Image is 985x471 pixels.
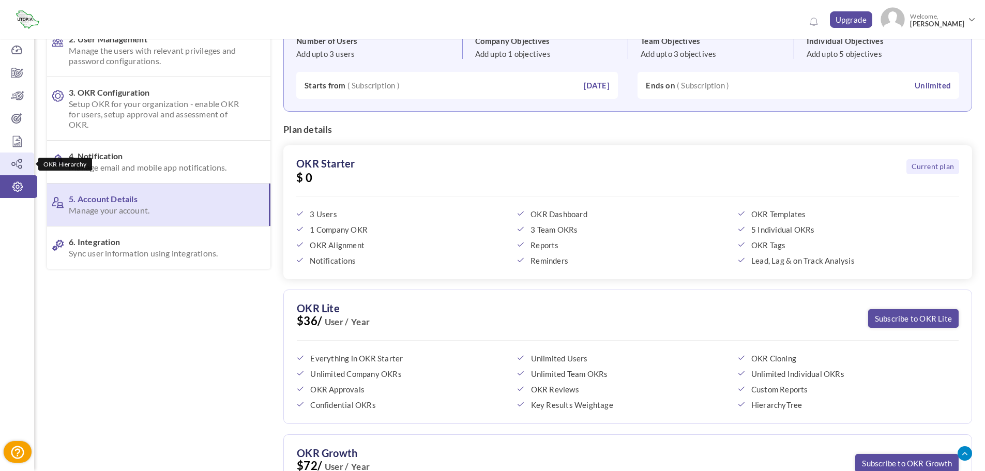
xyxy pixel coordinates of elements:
[347,80,400,90] span: ( Subscription )
[905,7,967,33] span: Welcome,
[531,385,720,394] span: OKR Reviews
[751,209,941,219] span: OKR Templates
[310,385,499,394] span: OKR Approvals
[751,256,941,265] span: Lead, Lag & on Track Analysis
[310,225,499,234] span: 1 Company OKR
[310,256,499,265] span: Notifications
[751,354,941,363] span: OKR Cloning
[296,36,462,46] label: Number of Users
[296,49,355,58] span: Add upto 3 users
[69,34,246,66] span: 2. User Management
[475,49,551,58] span: Add upto 1 objectives
[531,240,720,250] span: Reports
[69,87,246,130] span: 3. OKR Configuration
[531,256,720,265] span: Reminders
[531,225,720,234] span: 3 Team OKRs
[806,13,822,30] a: Notifications
[876,3,980,33] a: Photo Welcome,[PERSON_NAME]
[641,49,716,58] span: Add upto 3 objectives
[297,448,357,458] label: OKR Growth
[297,303,340,313] label: OKR Lite
[751,369,941,378] span: Unlimited Individual OKRs
[348,317,370,327] b: Year
[322,317,348,327] b: User /
[751,240,941,250] span: OKR Tags
[69,248,246,259] span: Sync user information using integrations.
[69,194,245,216] span: 5. Account Details
[69,162,246,173] span: Manage email and mobile app notifications.
[69,205,245,216] span: Manage your account.
[531,209,720,219] span: OKR Dashboard
[310,400,499,409] span: Confidential OKRs
[751,225,941,234] span: 5 Individual OKRs
[751,400,941,409] span: HierarchyTree
[12,7,44,33] img: Logo
[296,173,959,196] span: $ 0
[69,45,246,66] span: Manage the users with relevant privileges and password configurations.
[910,20,964,28] span: [PERSON_NAME]
[584,80,610,90] label: [DATE]
[868,309,959,328] a: Subscribe to OKR Lite
[283,125,972,135] h4: Plan details
[807,36,959,46] label: Individual Objectives
[807,49,882,58] span: Add upto 5 objectives
[310,240,499,250] span: OKR Alignment
[296,158,355,169] label: OKR Starter
[677,80,729,90] span: ( Subscription )
[47,226,270,269] a: 6. IntegrationSync user information using integrations.
[69,99,246,130] span: Setup OKR for your organization - enable OKR for users, setup approval and assessment of OKR.
[69,151,246,173] span: 4. Notification
[881,7,905,32] img: Photo
[38,158,92,171] div: OKR Hierarchy
[310,209,499,219] span: 3 Users
[69,237,246,259] span: 6. Integration
[310,354,499,363] span: Everything in OKR Starter
[641,36,793,46] label: Team Objectives
[297,316,959,341] span: $36/
[305,81,345,90] b: Starts from
[751,385,941,394] span: Custom Reports
[531,369,720,378] span: Unlimited Team OKRs
[475,36,628,46] label: Company Objectives
[830,11,873,28] a: Upgrade
[915,80,951,90] label: Unlimited
[531,400,720,409] span: Key Results Weightage
[310,369,499,378] span: Unlimited Company OKRs
[646,81,675,90] b: Ends on
[531,354,720,363] span: Unlimited Users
